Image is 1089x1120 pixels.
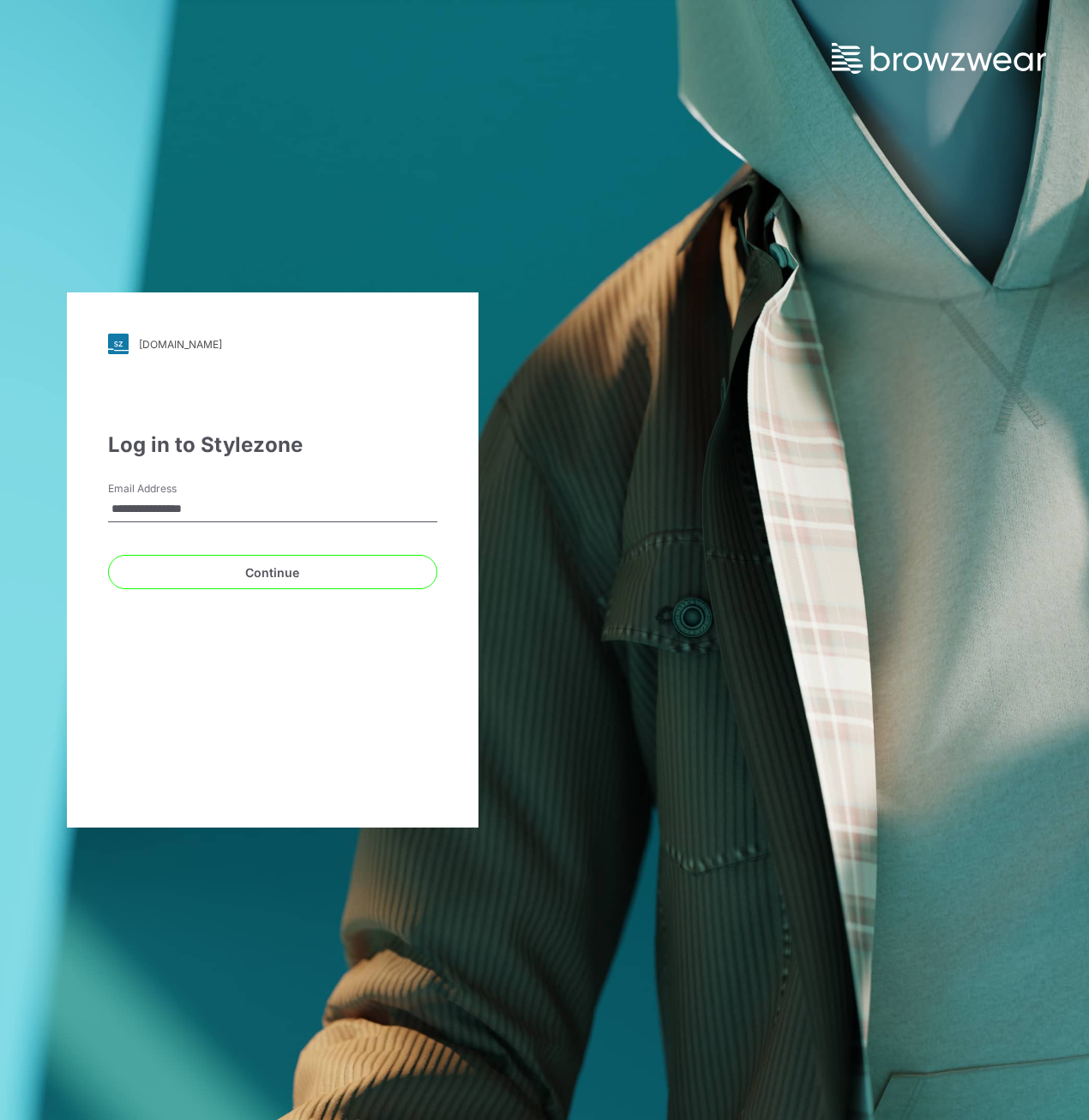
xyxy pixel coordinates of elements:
a: [DOMAIN_NAME] [108,334,437,354]
img: svg+xml;base64,PHN2ZyB3aWR0aD0iMjgiIGhlaWdodD0iMjgiIHZpZXdCb3g9IjAgMCAyOCAyOCIgZmlsbD0ibm9uZSIgeG... [108,334,129,354]
img: browzwear-logo.73288ffb.svg [832,43,1046,74]
div: [DOMAIN_NAME] [139,338,222,351]
div: Log in to Stylezone [108,430,437,461]
button: Continue [108,555,437,589]
label: Email Address [108,481,228,497]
